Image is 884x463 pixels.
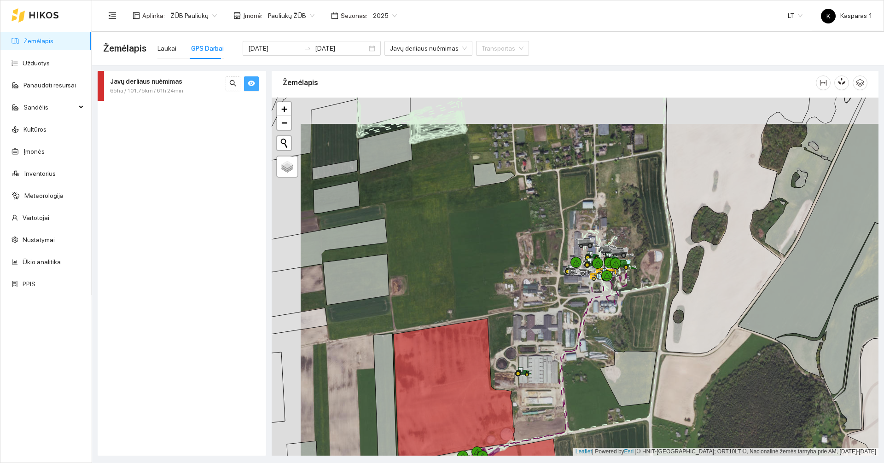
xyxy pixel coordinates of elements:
a: Layers [277,156,297,177]
a: Zoom in [277,102,291,116]
strong: Javų derliaus nuėmimas [110,78,182,85]
a: Zoom out [277,116,291,130]
span: eye [248,80,255,88]
a: Meteorologija [24,192,64,199]
a: Nustatymai [23,236,55,243]
span: calendar [331,12,338,19]
span: Žemėlapis [103,41,146,56]
a: Žemėlapis [23,37,53,45]
a: Ūkio analitika [23,258,61,266]
span: Įmonė : [243,11,262,21]
a: Įmonės [23,148,45,155]
button: column-width [816,75,831,90]
a: PPIS [23,280,35,288]
span: to [304,45,311,52]
a: Vartotojai [23,214,49,221]
a: Užduotys [23,59,50,67]
input: Pradžios data [248,43,300,53]
span: + [281,103,287,115]
span: − [281,117,287,128]
input: Pabaigos data [315,43,367,53]
span: Aplinka : [142,11,165,21]
button: eye [244,76,259,91]
span: Sezonas : [341,11,367,21]
span: ŽŪB Pauliukų [170,9,217,23]
button: search [226,76,240,91]
span: LT [788,9,803,23]
a: Leaflet [576,448,592,455]
span: | [635,448,637,455]
span: search [229,80,237,88]
div: Žemėlapis [283,69,816,96]
a: Kultūros [23,126,47,133]
div: | Powered by © HNIT-[GEOGRAPHIC_DATA]; ORT10LT ©, Nacionalinė žemės tarnyba prie AM, [DATE]-[DATE] [573,448,878,456]
span: menu-fold [108,12,116,20]
span: Sandėlis [23,98,76,116]
a: Panaudoti resursai [23,81,76,89]
span: shop [233,12,241,19]
span: K [826,9,830,23]
span: 2025 [373,9,397,23]
span: Kasparas 1 [821,12,872,19]
button: Initiate a new search [277,136,291,150]
a: Inventorius [24,170,56,177]
div: GPS Darbai [191,43,224,53]
button: menu-fold [103,6,122,25]
span: swap-right [304,45,311,52]
span: Javų derliaus nuėmimas [390,41,467,55]
span: layout [133,12,140,19]
div: Laukai [157,43,176,53]
span: column-width [816,79,830,87]
a: Esri [624,448,634,455]
span: Pauliukų ŽŪB [268,9,314,23]
span: 65ha / 101.75km / 61h 24min [110,87,183,95]
div: Javų derliaus nuėmimas65ha / 101.75km / 61h 24minsearcheye [98,71,266,101]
